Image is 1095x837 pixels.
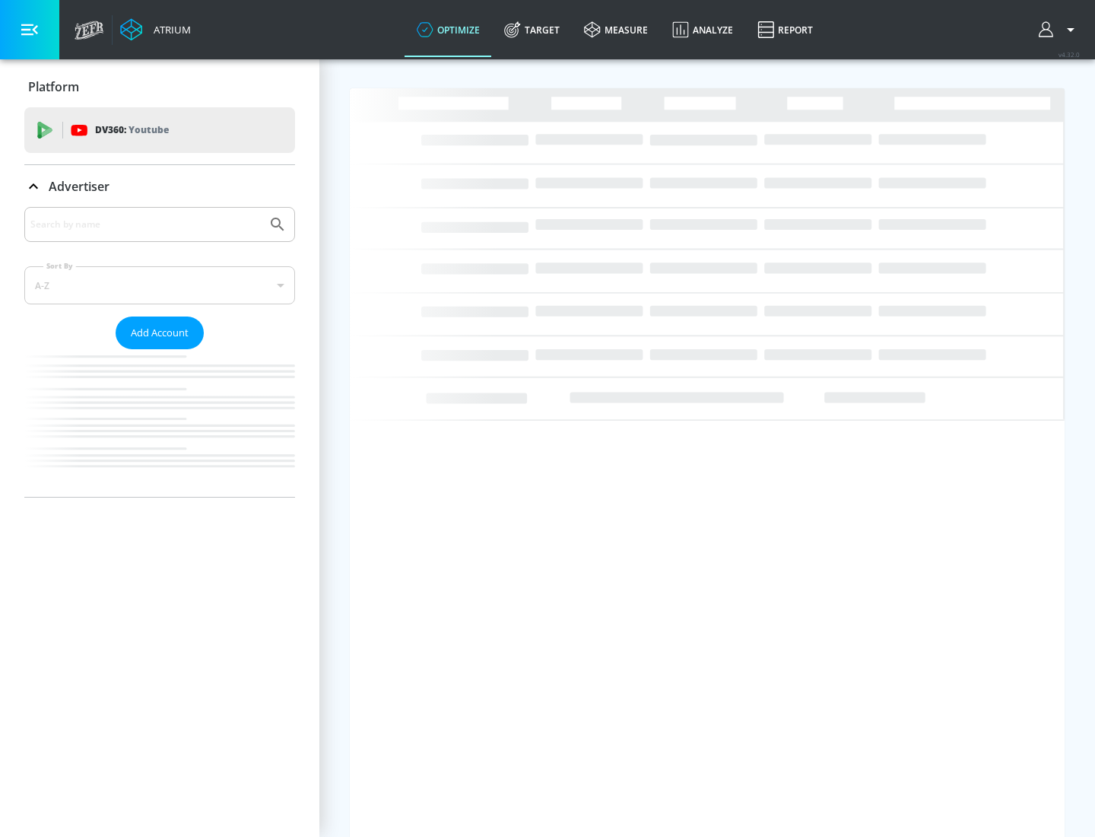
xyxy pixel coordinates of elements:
div: A-Z [24,266,295,304]
p: Advertiser [49,178,109,195]
a: Atrium [120,18,191,41]
a: Report [745,2,825,57]
div: Advertiser [24,165,295,208]
nav: list of Advertiser [24,349,295,497]
a: Target [492,2,572,57]
input: Search by name [30,215,261,234]
a: optimize [405,2,492,57]
p: Platform [28,78,79,95]
label: Sort By [43,261,76,271]
span: Add Account [131,324,189,342]
span: v 4.32.0 [1058,50,1080,59]
a: Analyze [660,2,745,57]
div: Advertiser [24,207,295,497]
button: Add Account [116,317,204,349]
div: Atrium [148,23,191,37]
div: Platform [24,65,295,108]
p: DV360: [95,122,169,138]
p: Youtube [129,122,169,138]
div: DV360: Youtube [24,107,295,153]
a: measure [572,2,660,57]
